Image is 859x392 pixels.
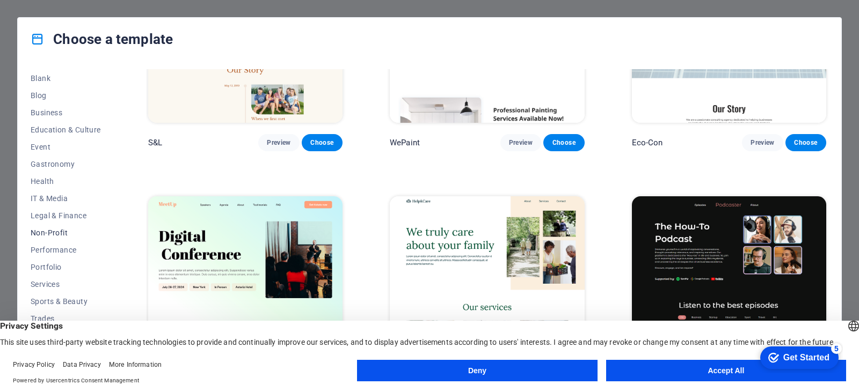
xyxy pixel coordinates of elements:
[31,91,101,100] span: Blog
[31,211,101,220] span: Legal & Finance
[794,138,818,147] span: Choose
[31,314,101,323] span: Trades
[31,87,101,104] button: Blog
[31,125,101,134] span: Education & Culture
[31,177,101,186] span: Health
[31,173,101,190] button: Health
[552,138,576,147] span: Choose
[31,108,101,117] span: Business
[751,138,774,147] span: Preview
[31,104,101,121] button: Business
[31,31,173,48] h4: Choose a template
[632,196,826,375] img: Podcaster
[31,297,101,306] span: Sports & Beauty
[31,258,101,276] button: Portfolio
[267,138,290,147] span: Preview
[632,137,663,148] p: Eco-Con
[31,160,101,168] span: Gastronomy
[390,196,584,375] img: Help & Care
[742,134,783,151] button: Preview
[31,228,101,237] span: Non-Profit
[31,194,101,203] span: IT & Media
[785,134,826,151] button: Choose
[31,293,101,310] button: Sports & Beauty
[31,276,101,293] button: Services
[31,263,101,271] span: Portfolio
[31,310,101,327] button: Trades
[302,134,343,151] button: Choose
[148,137,162,148] p: S&L
[31,143,101,151] span: Event
[258,134,299,151] button: Preview
[31,280,101,289] span: Services
[310,138,334,147] span: Choose
[31,246,101,254] span: Performance
[31,156,101,173] button: Gastronomy
[31,241,101,258] button: Performance
[500,134,541,151] button: Preview
[31,70,101,87] button: Blank
[9,5,87,28] div: Get Started 5 items remaining, 0% complete
[31,121,101,138] button: Education & Culture
[79,2,90,13] div: 5
[31,74,101,83] span: Blank
[31,138,101,156] button: Event
[31,224,101,241] button: Non-Profit
[543,134,584,151] button: Choose
[31,207,101,224] button: Legal & Finance
[32,12,78,21] div: Get Started
[148,196,343,375] img: MeetUp
[509,138,533,147] span: Preview
[390,137,420,148] p: WePaint
[31,190,101,207] button: IT & Media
